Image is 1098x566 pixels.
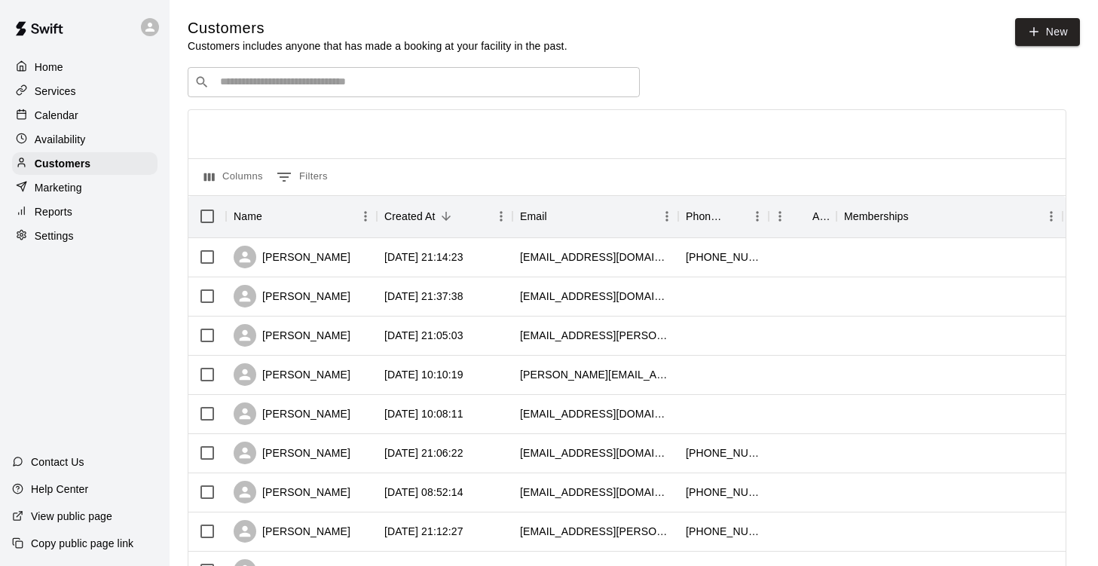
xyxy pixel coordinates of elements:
[12,200,158,223] a: Reports
[520,289,671,304] div: jeffavis@gmail.com
[354,205,377,228] button: Menu
[686,445,761,460] div: +15194985751
[273,165,332,189] button: Show filters
[384,289,463,304] div: 2025-08-08 21:37:38
[31,454,84,470] p: Contact Us
[35,60,63,75] p: Home
[384,524,463,539] div: 2025-07-30 21:12:27
[844,195,909,237] div: Memberships
[686,524,761,539] div: +15195751163
[12,176,158,199] a: Marketing
[490,205,512,228] button: Menu
[436,206,457,227] button: Sort
[746,205,769,228] button: Menu
[686,249,761,265] div: +15196162006
[12,225,158,247] a: Settings
[12,152,158,175] a: Customers
[234,246,350,268] div: [PERSON_NAME]
[35,204,72,219] p: Reports
[200,165,267,189] button: Select columns
[686,485,761,500] div: +15197028378
[520,524,671,539] div: bbarsness@rogers.com
[35,156,90,171] p: Customers
[512,195,678,237] div: Email
[520,406,671,421] div: jakubaitismatt@gmail.com
[234,520,350,543] div: [PERSON_NAME]
[35,180,82,195] p: Marketing
[520,328,671,343] div: mark.bakker@axiomtrades.com
[226,195,377,237] div: Name
[725,206,746,227] button: Sort
[12,104,158,127] a: Calendar
[384,367,463,382] div: 2025-08-08 10:10:19
[35,108,78,123] p: Calendar
[769,205,791,228] button: Menu
[262,206,283,227] button: Sort
[31,509,112,524] p: View public page
[384,485,463,500] div: 2025-07-31 08:52:14
[547,206,568,227] button: Sort
[234,442,350,464] div: [PERSON_NAME]
[1015,18,1080,46] a: New
[520,445,671,460] div: jc2chan@gmail.com
[12,56,158,78] a: Home
[35,84,76,99] p: Services
[384,328,463,343] div: 2025-08-08 21:05:03
[384,406,463,421] div: 2025-08-08 10:08:11
[31,482,88,497] p: Help Center
[1040,205,1063,228] button: Menu
[188,67,640,97] div: Search customers by name or email
[12,128,158,151] a: Availability
[812,195,829,237] div: Age
[234,195,262,237] div: Name
[520,195,547,237] div: Email
[35,132,86,147] p: Availability
[31,536,133,551] p: Copy public page link
[234,324,350,347] div: [PERSON_NAME]
[678,195,769,237] div: Phone Number
[384,195,436,237] div: Created At
[520,485,671,500] div: shawnjak@gmail.com
[234,285,350,307] div: [PERSON_NAME]
[769,195,836,237] div: Age
[188,18,567,38] h5: Customers
[234,481,350,503] div: [PERSON_NAME]
[188,38,567,54] p: Customers includes anyone that has made a booking at your facility in the past.
[836,195,1063,237] div: Memberships
[35,228,74,243] p: Settings
[12,80,158,102] a: Services
[686,195,725,237] div: Phone Number
[520,249,671,265] div: kellypope@hotmail.com
[384,249,463,265] div: 2025-08-10 21:14:23
[656,205,678,228] button: Menu
[234,402,350,425] div: [PERSON_NAME]
[520,367,671,382] div: trevor.boddam@waterloobaseball.ca
[909,206,930,227] button: Sort
[384,445,463,460] div: 2025-08-07 21:06:22
[791,206,812,227] button: Sort
[234,363,350,386] div: [PERSON_NAME]
[377,195,512,237] div: Created At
